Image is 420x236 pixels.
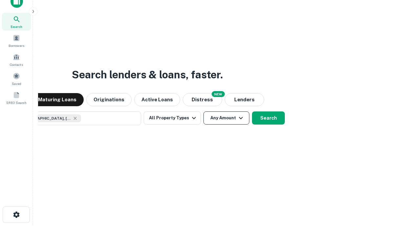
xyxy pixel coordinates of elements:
[6,100,27,105] span: SREO Search
[2,51,31,69] a: Contacts
[10,111,141,125] button: [GEOGRAPHIC_DATA], [GEOGRAPHIC_DATA], [GEOGRAPHIC_DATA]
[2,13,31,30] a: Search
[203,111,249,125] button: Any Amount
[144,111,201,125] button: All Property Types
[10,62,23,67] span: Contacts
[134,93,180,106] button: Active Loans
[2,70,31,88] a: Saved
[225,93,264,106] button: Lenders
[86,93,132,106] button: Originations
[387,184,420,215] iframe: Chat Widget
[10,24,22,29] span: Search
[12,81,21,86] span: Saved
[212,91,225,97] div: NEW
[22,115,71,121] span: [GEOGRAPHIC_DATA], [GEOGRAPHIC_DATA], [GEOGRAPHIC_DATA]
[252,111,285,125] button: Search
[2,89,31,107] a: SREO Search
[72,67,223,83] h3: Search lenders & loans, faster.
[2,32,31,49] a: Borrowers
[183,93,222,106] button: Search distressed loans with lien and other non-mortgage details.
[31,93,84,106] button: Maturing Loans
[9,43,24,48] span: Borrowers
